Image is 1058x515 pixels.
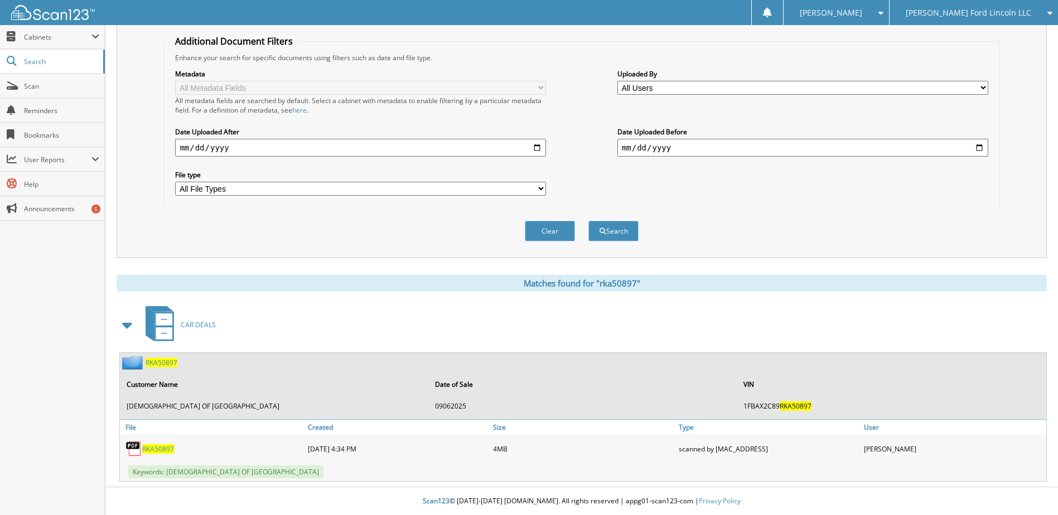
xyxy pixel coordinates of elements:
[738,373,1045,396] th: VIN
[800,9,862,16] span: [PERSON_NAME]
[24,32,91,42] span: Cabinets
[861,420,1046,435] a: User
[146,358,177,367] a: RKA50897
[91,205,100,213] div: 5
[24,57,98,66] span: Search
[490,438,675,460] div: 4MB
[429,373,737,396] th: Date of Sale
[122,356,146,370] img: folder2.png
[305,438,490,460] div: [DATE] 4:34 PM
[292,105,307,115] a: here
[429,397,737,415] td: 09062025
[24,106,99,115] span: Reminders
[170,35,298,47] legend: Additional Document Filters
[861,438,1046,460] div: [PERSON_NAME]
[175,139,546,157] input: start
[525,221,575,241] button: Clear
[24,130,99,140] span: Bookmarks
[105,488,1058,515] div: © [DATE]-[DATE] [DOMAIN_NAME]. All rights reserved | appg01-scan123-com |
[490,420,675,435] a: Size
[175,170,546,179] label: File type
[305,420,490,435] a: Created
[617,69,988,79] label: Uploaded By
[175,69,546,79] label: Metadata
[128,465,323,478] span: Keywords: [DEMOGRAPHIC_DATA] OF [GEOGRAPHIC_DATA]
[423,496,450,506] span: Scan123
[175,96,546,115] div: All metadata fields are searched by default. Select a cabinet with metadata to enable filtering b...
[617,127,988,137] label: Date Uploaded Before
[142,444,174,454] a: RKA50897
[24,155,91,164] span: User Reports
[121,397,428,415] td: [DEMOGRAPHIC_DATA] OF [GEOGRAPHIC_DATA]
[11,5,95,20] img: scan123-logo-white.svg
[906,9,1031,16] span: [PERSON_NAME] Ford Lincoln LLC
[738,397,1045,415] td: 1FBAX2C89
[780,401,811,411] span: RKA50897
[617,139,988,157] input: end
[588,221,639,241] button: Search
[24,81,99,91] span: Scan
[170,53,993,62] div: Enhance your search for specific documents using filters such as date and file type.
[676,438,861,460] div: scanned by [MAC_ADDRESS]
[120,420,305,435] a: File
[121,373,428,396] th: Customer Name
[139,303,216,347] a: CAR DEALS
[699,496,741,506] a: Privacy Policy
[24,204,99,213] span: Announcements
[181,320,216,329] span: CAR DEALS
[24,179,99,189] span: Help
[1002,461,1058,515] iframe: Chat Widget
[676,420,861,435] a: Type
[125,440,142,457] img: PDF.png
[175,127,546,137] label: Date Uploaded After
[117,275,1047,291] div: Matches found for "rka50897"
